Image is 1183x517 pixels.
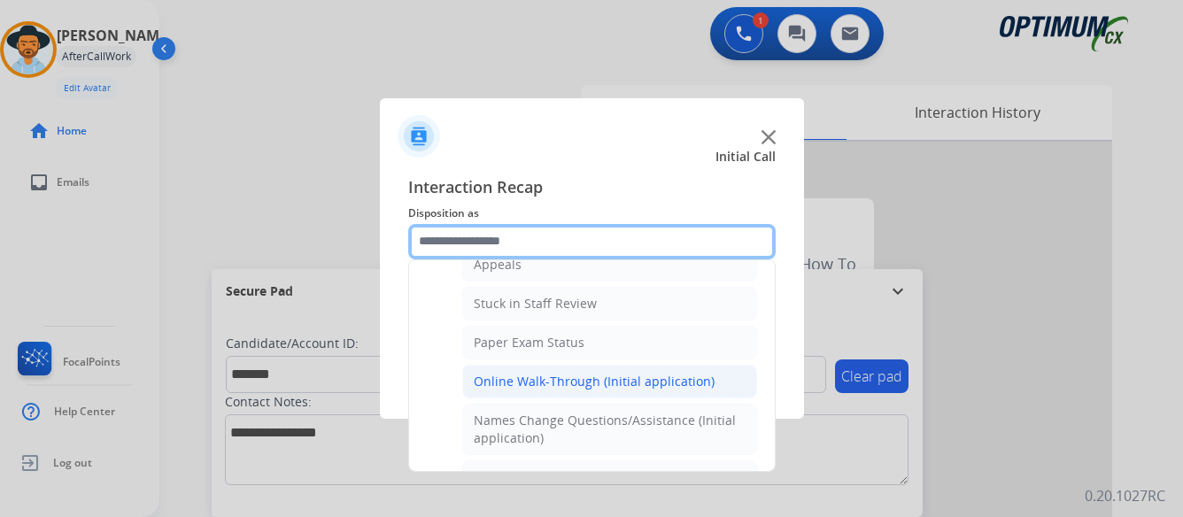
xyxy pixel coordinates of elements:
[474,334,584,351] div: Paper Exam Status
[474,256,522,274] div: Appeals
[408,203,776,224] span: Disposition as
[474,373,715,390] div: Online Walk-Through (Initial application)
[715,148,776,166] span: Initial Call
[474,412,746,447] div: Names Change Questions/Assistance (Initial application)
[408,174,776,203] span: Interaction Recap
[398,115,440,158] img: contactIcon
[1085,485,1165,506] p: 0.20.1027RC
[474,468,684,486] div: Endorsement Number Not Working
[474,295,597,313] div: Stuck in Staff Review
